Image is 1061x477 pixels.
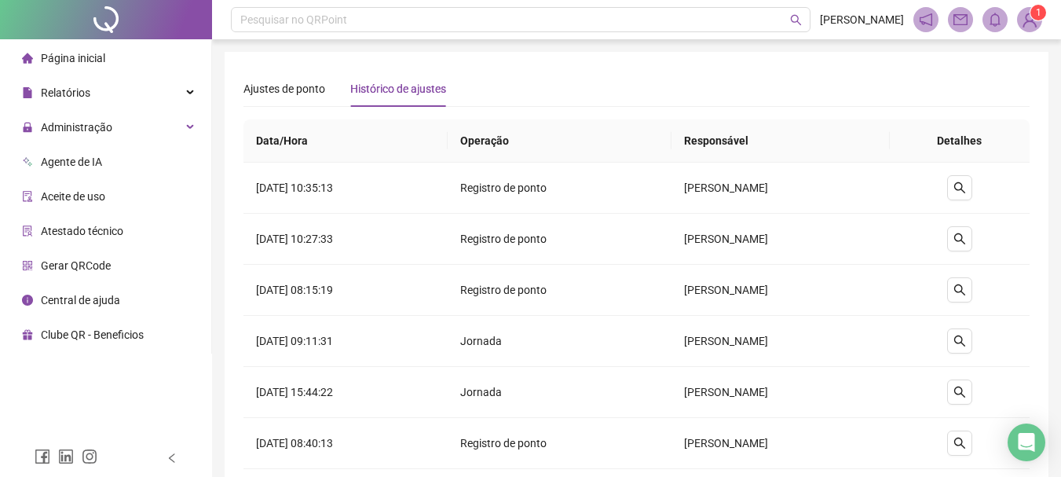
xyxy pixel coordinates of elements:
span: bell [988,13,1002,27]
td: [DATE] 10:35:13 [243,163,448,214]
span: gift [22,329,33,340]
th: Responsável [671,119,890,163]
span: search [953,233,966,245]
td: Jornada [448,316,671,367]
th: Data/Hora [243,119,448,163]
span: lock [22,122,33,133]
div: Open Intercom Messenger [1008,424,1045,461]
span: 1 [1036,7,1041,18]
span: linkedin [58,449,74,464]
span: search [953,284,966,296]
span: search [790,14,802,26]
span: left [166,453,177,464]
th: Detalhes [890,119,1030,163]
td: Jornada [448,367,671,418]
span: Ajustes de ponto [243,83,325,95]
td: [PERSON_NAME] [671,163,890,214]
td: [DATE] 08:15:19 [243,265,448,316]
td: Registro de ponto [448,163,671,214]
td: Registro de ponto [448,265,671,316]
img: 91402 [1018,8,1041,31]
span: instagram [82,449,97,464]
span: file [22,87,33,98]
td: [PERSON_NAME] [671,418,890,469]
td: Registro de ponto [448,214,671,265]
sup: Atualize o seu contato no menu Meus Dados [1030,5,1046,20]
span: audit [22,191,33,202]
td: [PERSON_NAME] [671,367,890,418]
td: [DATE] 08:40:13 [243,418,448,469]
span: home [22,53,33,64]
span: info-circle [22,295,33,306]
span: Página inicial [41,52,105,64]
span: notification [919,13,933,27]
th: Operação [448,119,671,163]
span: [PERSON_NAME] [820,11,904,28]
span: search [953,335,966,347]
td: [DATE] 15:44:22 [243,367,448,418]
span: Relatórios [41,86,90,99]
span: Histórico de ajustes [350,83,446,95]
span: mail [953,13,968,27]
span: Gerar QRCode [41,259,111,272]
span: Administração [41,121,112,134]
td: [DATE] 10:27:33 [243,214,448,265]
span: Central de ajuda [41,294,120,306]
span: Agente de IA [41,156,102,168]
span: facebook [35,449,50,464]
td: [PERSON_NAME] [671,214,890,265]
span: Clube QR - Beneficios [41,328,144,341]
span: search [953,437,966,449]
span: search [953,182,966,194]
td: [PERSON_NAME] [671,265,890,316]
td: [PERSON_NAME] [671,316,890,367]
span: qrcode [22,260,33,271]
span: search [953,386,966,398]
span: solution [22,226,33,237]
span: Aceite de uso [41,190,105,203]
td: [DATE] 09:11:31 [243,316,448,367]
td: Registro de ponto [448,418,671,469]
span: Atestado técnico [41,225,123,237]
